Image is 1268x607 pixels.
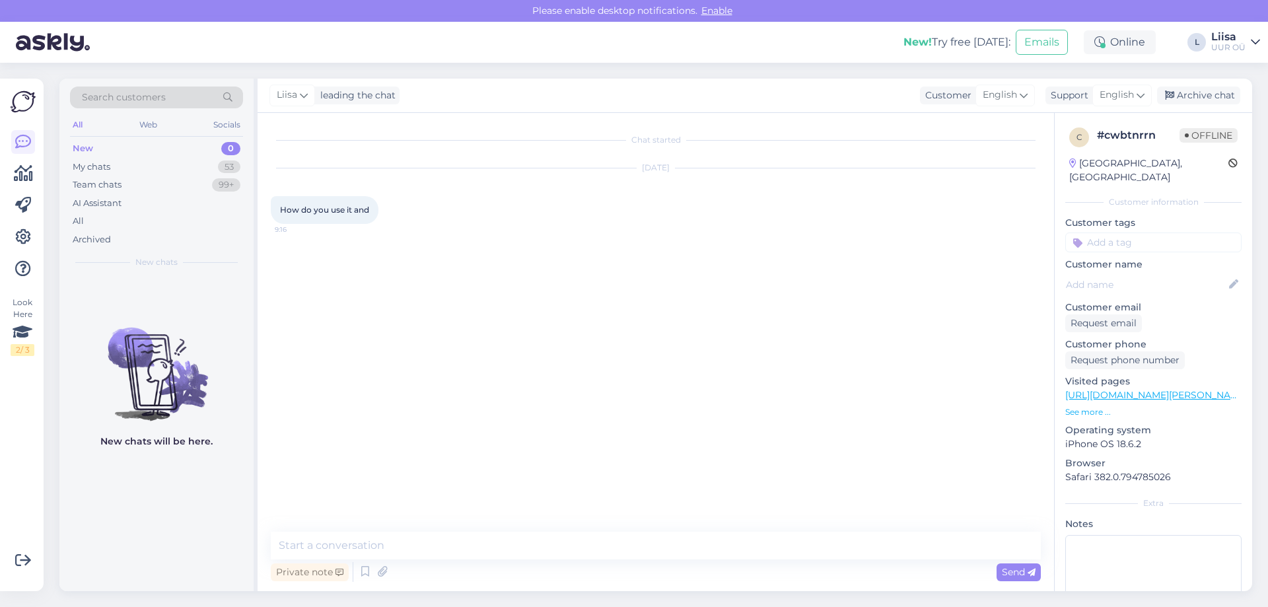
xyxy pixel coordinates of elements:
div: Socials [211,116,243,133]
span: How do you use it and [280,205,369,215]
div: Try free [DATE]: [903,34,1010,50]
div: Support [1045,89,1088,102]
b: New! [903,36,932,48]
span: Send [1002,566,1036,578]
span: English [1100,88,1134,102]
p: Operating system [1065,423,1242,437]
div: [GEOGRAPHIC_DATA], [GEOGRAPHIC_DATA] [1069,157,1228,184]
p: Customer name [1065,258,1242,271]
div: Online [1084,30,1156,54]
div: All [73,215,84,228]
div: Extra [1065,497,1242,509]
span: c [1076,132,1082,142]
p: Customer tags [1065,216,1242,230]
span: Enable [697,5,736,17]
p: iPhone OS 18.6.2 [1065,437,1242,451]
div: New [73,142,93,155]
div: 0 [221,142,240,155]
div: [DATE] [271,162,1041,174]
a: LiisaUUR OÜ [1211,32,1260,53]
div: All [70,116,85,133]
p: Customer phone [1065,338,1242,351]
div: Private note [271,563,349,581]
p: Safari 382.0.794785026 [1065,470,1242,484]
div: Customer information [1065,196,1242,208]
span: Offline [1180,128,1238,143]
div: 99+ [212,178,240,192]
span: Liisa [277,88,297,102]
span: 9:16 [275,225,324,234]
div: Request email [1065,314,1142,332]
p: Browser [1065,456,1242,470]
div: Request phone number [1065,351,1185,369]
div: 2 / 3 [11,344,34,356]
input: Add a tag [1065,232,1242,252]
div: Team chats [73,178,122,192]
img: Askly Logo [11,89,36,114]
p: Customer email [1065,301,1242,314]
p: Notes [1065,517,1242,531]
div: Web [137,116,160,133]
div: UUR OÜ [1211,42,1246,53]
div: Liisa [1211,32,1246,42]
span: New chats [135,256,178,268]
div: # cwbtnrrn [1097,127,1180,143]
div: Archived [73,233,111,246]
div: Chat started [271,134,1041,146]
span: Search customers [82,90,166,104]
div: leading the chat [315,89,396,102]
div: AI Assistant [73,197,122,210]
img: No chats [59,304,254,423]
span: English [983,88,1017,102]
div: Look Here [11,297,34,356]
p: New chats will be here. [100,435,213,448]
div: L [1187,33,1206,52]
div: Archive chat [1157,87,1240,104]
div: 53 [218,161,240,174]
a: [URL][DOMAIN_NAME][PERSON_NAME] [1065,389,1248,401]
p: See more ... [1065,406,1242,418]
input: Add name [1066,277,1226,292]
div: Customer [920,89,971,102]
button: Emails [1016,30,1068,55]
p: Visited pages [1065,375,1242,388]
div: My chats [73,161,110,174]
